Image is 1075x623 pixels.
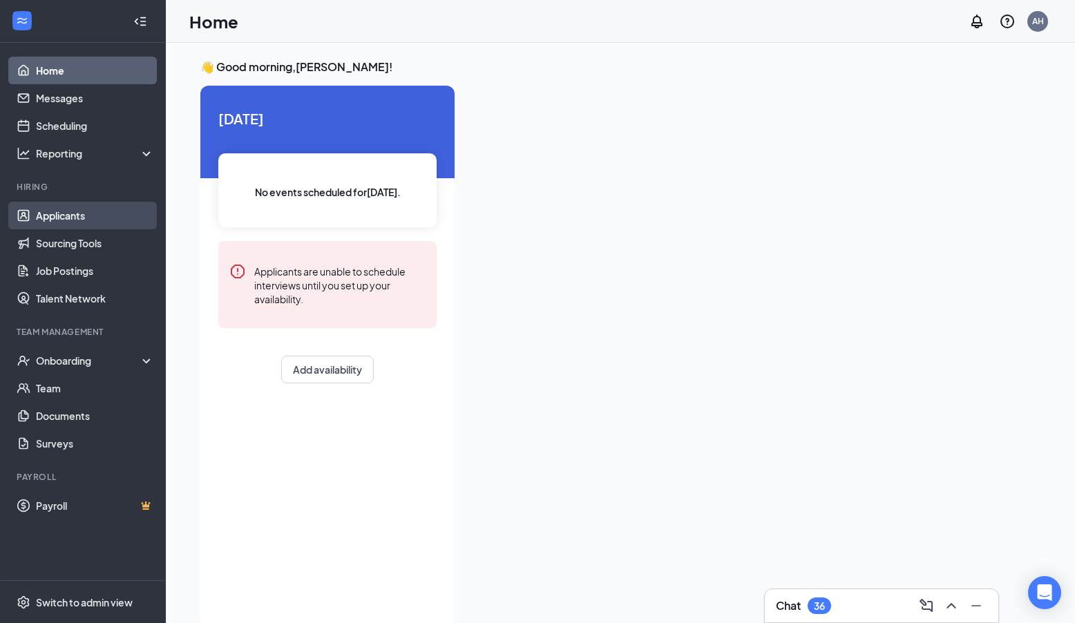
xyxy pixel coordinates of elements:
[999,13,1016,30] svg: QuestionInfo
[36,402,154,430] a: Documents
[36,202,154,229] a: Applicants
[36,285,154,312] a: Talent Network
[36,229,154,257] a: Sourcing Tools
[36,595,133,609] div: Switch to admin view
[36,146,155,160] div: Reporting
[17,354,30,367] svg: UserCheck
[36,354,142,367] div: Onboarding
[1028,576,1061,609] div: Open Intercom Messenger
[36,257,154,285] a: Job Postings
[133,15,147,28] svg: Collapse
[776,598,801,613] h3: Chat
[943,597,960,614] svg: ChevronUp
[200,59,1040,75] h3: 👋 Good morning, [PERSON_NAME] !
[17,181,151,193] div: Hiring
[36,430,154,457] a: Surveys
[36,57,154,84] a: Home
[17,595,30,609] svg: Settings
[229,263,246,280] svg: Error
[36,374,154,402] a: Team
[814,600,825,612] div: 36
[940,595,962,617] button: ChevronUp
[17,471,151,483] div: Payroll
[218,108,437,129] span: [DATE]
[254,263,426,306] div: Applicants are unable to schedule interviews until you set up your availability.
[918,597,935,614] svg: ComposeMessage
[915,595,938,617] button: ComposeMessage
[965,595,987,617] button: Minimize
[36,112,154,140] a: Scheduling
[36,84,154,112] a: Messages
[969,13,985,30] svg: Notifications
[255,184,401,200] span: No events scheduled for [DATE] .
[36,492,154,519] a: PayrollCrown
[17,326,151,338] div: Team Management
[968,597,984,614] svg: Minimize
[1032,15,1044,27] div: AH
[189,10,238,33] h1: Home
[15,14,29,28] svg: WorkstreamLogo
[281,356,374,383] button: Add availability
[17,146,30,160] svg: Analysis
